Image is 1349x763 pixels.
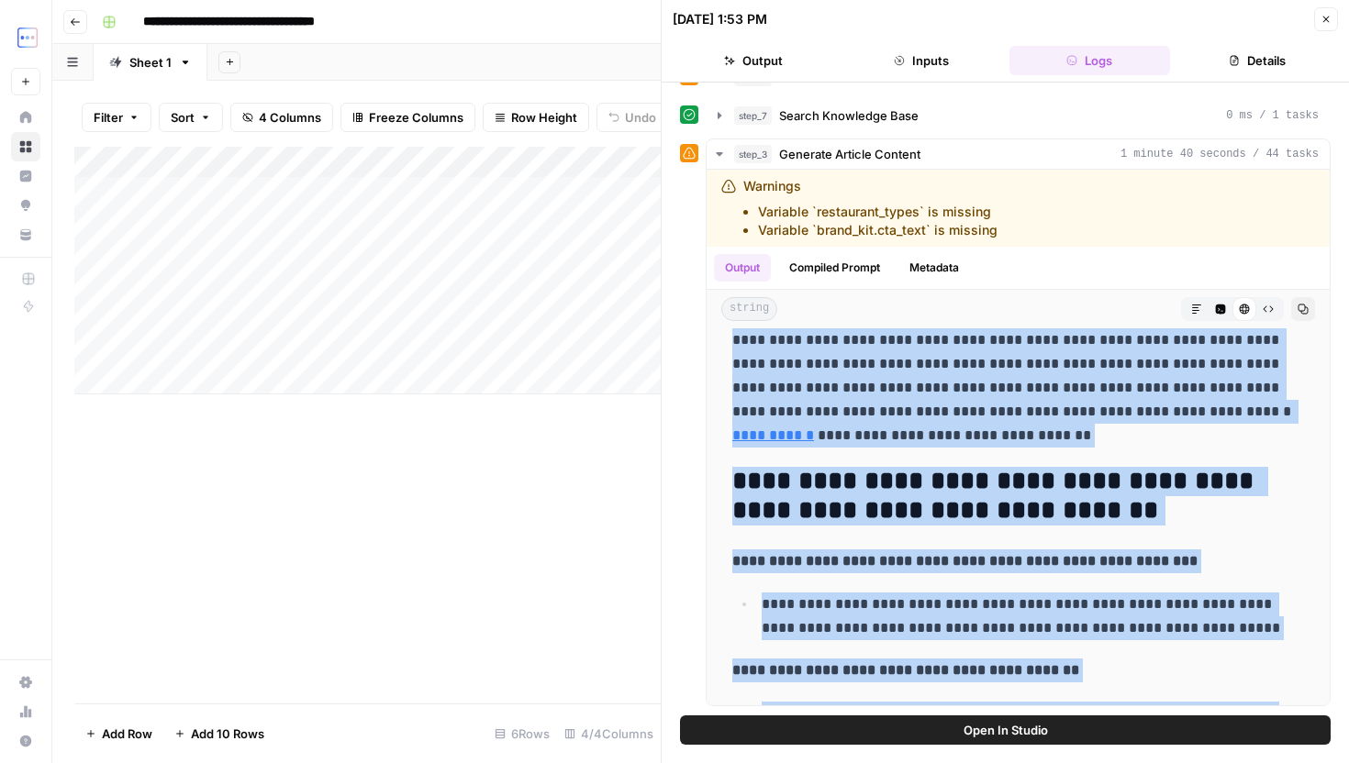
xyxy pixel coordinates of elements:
span: Add Row [102,724,152,743]
button: Undo [596,103,668,132]
div: Warnings [743,177,998,239]
span: Search Knowledge Base [779,106,919,125]
button: Logs [1009,46,1170,75]
span: Freeze Columns [369,108,463,127]
span: 1 minute 40 seconds / 44 tasks [1120,146,1319,162]
button: Output [714,254,771,282]
span: Add 10 Rows [191,724,264,743]
div: Sheet 1 [129,53,172,72]
button: Inputs [841,46,1001,75]
span: Filter [94,108,123,127]
li: Variable `brand_kit.cta_text` is missing [758,221,998,239]
span: Row Height [511,108,577,127]
span: step_3 [734,145,772,163]
button: Sort [159,103,223,132]
a: Sheet 1 [94,44,207,81]
a: Usage [11,697,40,726]
span: 0 ms / 1 tasks [1226,107,1319,124]
button: Details [1177,46,1338,75]
button: 4 Columns [230,103,333,132]
div: 4/4 Columns [557,719,661,748]
a: Settings [11,668,40,697]
button: Compiled Prompt [778,254,891,282]
button: Add Row [74,719,163,748]
button: 1 minute 40 seconds / 44 tasks [707,139,1330,169]
a: Your Data [11,220,40,249]
button: Row Height [483,103,589,132]
button: 0 ms / 1 tasks [707,101,1330,130]
a: Browse [11,132,40,161]
span: 4 Columns [259,108,321,127]
span: Sort [171,108,195,127]
a: Opportunities [11,191,40,220]
div: 1 minute 40 seconds / 44 tasks [707,170,1330,705]
button: Filter [82,103,151,132]
button: Metadata [898,254,970,282]
span: step_7 [734,106,772,125]
li: Variable `restaurant_types` is missing [758,203,998,221]
div: [DATE] 1:53 PM [673,10,767,28]
span: Open In Studio [964,721,1048,739]
span: Undo [625,108,656,127]
a: Home [11,103,40,132]
button: Help + Support [11,726,40,756]
button: Open In Studio [680,715,1331,745]
div: 6 Rows [487,719,557,748]
a: Insights [11,161,40,191]
button: Freeze Columns [340,103,475,132]
button: Workspace: TripleDart [11,15,40,61]
span: Generate Article Content [779,145,920,163]
span: string [721,297,777,321]
button: Add 10 Rows [163,719,275,748]
img: TripleDart Logo [11,21,44,54]
button: Output [673,46,833,75]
